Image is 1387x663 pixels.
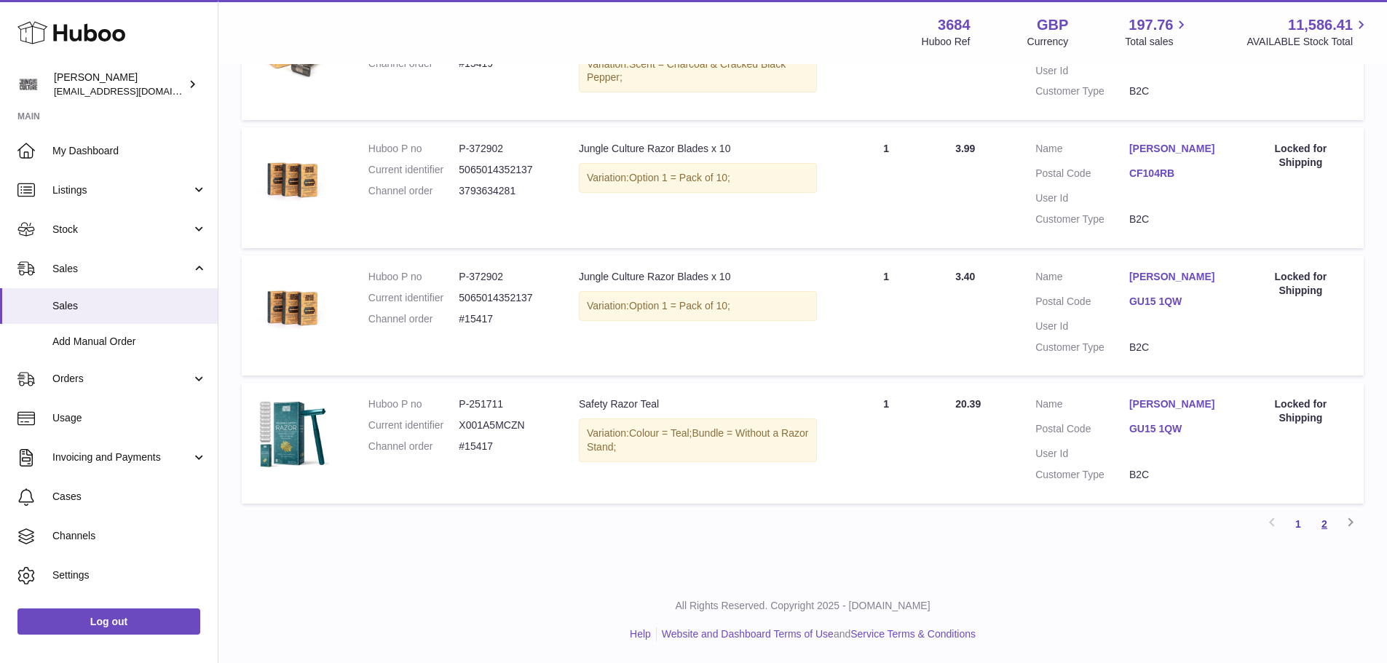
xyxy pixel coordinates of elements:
[1035,191,1129,205] dt: User Id
[1129,15,1173,35] span: 197.76
[579,397,817,411] div: Safety Razor Teal
[1035,468,1129,482] dt: Customer Type
[52,529,207,543] span: Channels
[368,184,459,198] dt: Channel order
[1252,142,1349,170] div: Locked for Shipping
[52,335,207,349] span: Add Manual Order
[52,490,207,504] span: Cases
[1311,511,1337,537] a: 2
[52,568,207,582] span: Settings
[1035,422,1129,440] dt: Postal Code
[1129,468,1223,482] dd: B2C
[54,85,214,97] span: [EMAIL_ADDRESS][DOMAIN_NAME]
[52,144,207,158] span: My Dashboard
[1129,84,1223,98] dd: B2C
[1125,15,1190,49] a: 197.76 Total sales
[1246,15,1370,49] a: 11,586.41 AVAILABLE Stock Total
[52,262,191,276] span: Sales
[1288,15,1353,35] span: 11,586.41
[1027,35,1069,49] div: Currency
[368,418,459,432] dt: Current identifier
[1035,319,1129,333] dt: User Id
[1129,422,1223,436] a: GU15 1QW
[459,184,550,198] dd: 3793634281
[1129,341,1223,354] dd: B2C
[17,74,39,95] img: theinternationalventure@gmail.com
[459,418,550,432] dd: X001A5MCZN
[368,142,459,156] dt: Huboo P no
[579,49,817,93] div: Variation:
[368,440,459,453] dt: Channel order
[1246,35,1370,49] span: AVAILABLE Stock Total
[955,143,975,154] span: 3.99
[850,628,976,640] a: Service Terms & Conditions
[54,71,185,98] div: [PERSON_NAME]
[579,418,817,462] div: Variation:
[579,270,817,284] div: Jungle Culture Razor Blades x 10
[955,398,981,410] span: 20.39
[459,270,550,284] dd: P-372902
[459,163,550,177] dd: 5065014352137
[459,312,550,326] dd: #15417
[1035,64,1129,78] dt: User Id
[630,628,651,640] a: Help
[1129,142,1223,156] a: [PERSON_NAME]
[1035,142,1129,159] dt: Name
[230,599,1375,613] p: All Rights Reserved. Copyright 2025 - [DOMAIN_NAME]
[657,627,976,641] li: and
[368,312,459,326] dt: Channel order
[52,372,191,386] span: Orders
[1035,84,1129,98] dt: Customer Type
[368,163,459,177] dt: Current identifier
[368,397,459,411] dt: Huboo P no
[1129,295,1223,309] a: GU15 1QW
[587,427,809,453] span: Bundle = Without a Razor Stand;
[256,142,329,215] img: 36841753442039.jpg
[459,440,550,453] dd: #15417
[1037,15,1068,35] strong: GBP
[1129,213,1223,226] dd: B2C
[579,291,817,321] div: Variation:
[52,299,207,313] span: Sales
[459,397,550,411] dd: P-251711
[1125,35,1190,49] span: Total sales
[256,397,329,470] img: 36841753442882.jpg
[368,270,459,284] dt: Huboo P no
[1035,397,1129,415] dt: Name
[52,450,191,464] span: Invoicing and Payments
[629,300,730,311] span: Option 1 = Pack of 10;
[629,172,730,183] span: Option 1 = Pack of 10;
[1129,397,1223,411] a: [PERSON_NAME]
[1035,341,1129,354] dt: Customer Type
[579,142,817,156] div: Jungle Culture Razor Blades x 10
[1129,270,1223,284] a: [PERSON_NAME]
[1035,295,1129,312] dt: Postal Code
[1252,270,1349,298] div: Locked for Shipping
[459,291,550,305] dd: 5065014352137
[831,383,941,504] td: 1
[662,628,834,640] a: Website and Dashboard Terms of Use
[52,183,191,197] span: Listings
[1035,167,1129,184] dt: Postal Code
[955,271,975,282] span: 3.40
[579,163,817,193] div: Variation:
[52,223,191,237] span: Stock
[831,127,941,248] td: 1
[368,291,459,305] dt: Current identifier
[938,15,971,35] strong: 3684
[629,427,692,439] span: Colour = Teal;
[1252,397,1349,425] div: Locked for Shipping
[52,411,207,425] span: Usage
[1285,511,1311,537] a: 1
[922,35,971,49] div: Huboo Ref
[256,270,329,343] img: 36841753442039.jpg
[1035,213,1129,226] dt: Customer Type
[831,255,941,376] td: 1
[459,142,550,156] dd: P-372902
[1035,447,1129,461] dt: User Id
[1035,270,1129,287] dt: Name
[17,608,200,635] a: Log out
[1129,167,1223,180] a: CF104RB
